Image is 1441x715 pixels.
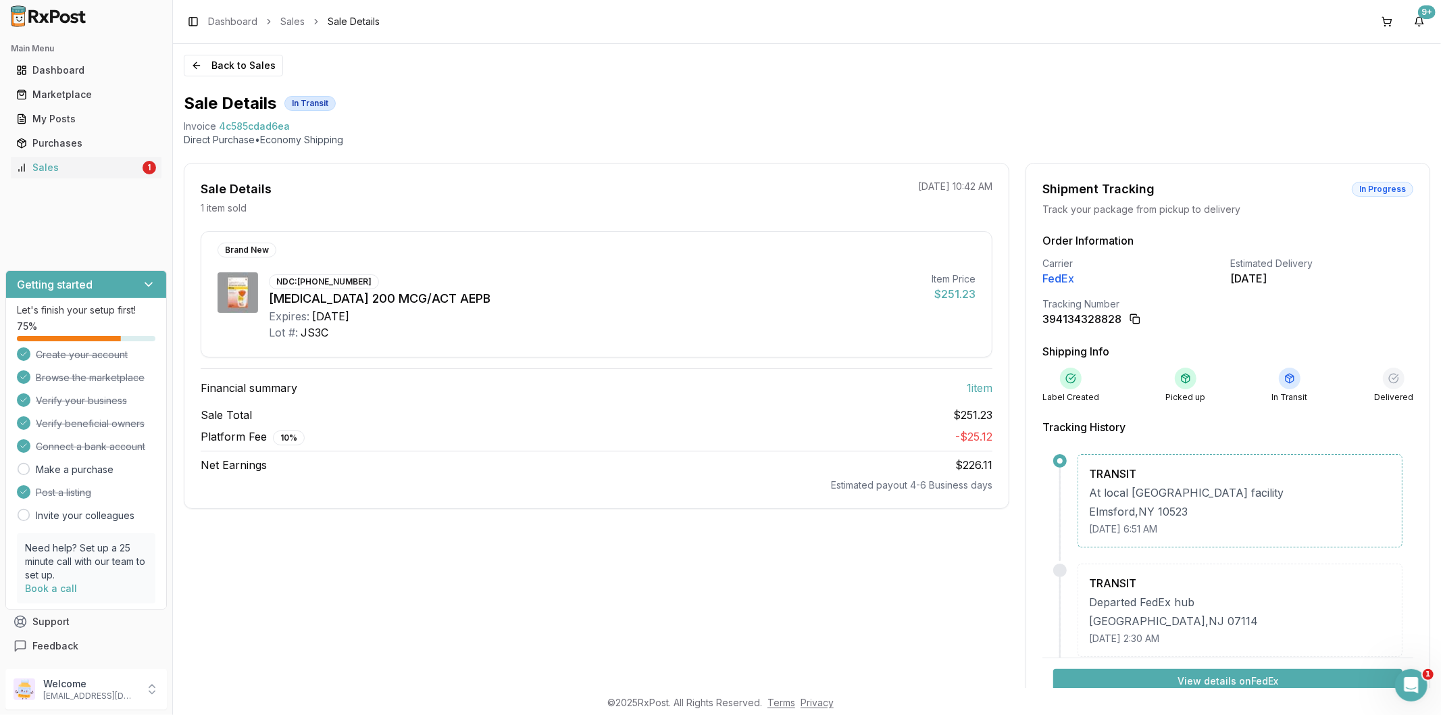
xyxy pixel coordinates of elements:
[32,639,78,653] span: Feedback
[932,272,976,286] div: Item Price
[218,272,258,313] img: Arnuity Ellipta 200 MCG/ACT AEPB
[273,430,305,445] div: 10 %
[201,428,305,445] span: Platform Fee
[301,324,328,341] div: JS3C
[5,157,167,178] button: Sales1
[284,96,336,111] div: In Transit
[16,112,156,126] div: My Posts
[43,677,137,691] p: Welcome
[5,610,167,634] button: Support
[17,276,93,293] h3: Getting started
[11,43,161,54] h2: Main Menu
[1374,392,1413,403] div: Delivered
[184,55,283,76] button: Back to Sales
[1423,669,1434,680] span: 1
[932,286,976,302] div: $251.23
[1042,297,1413,311] div: Tracking Number
[269,308,309,324] div: Expires:
[11,155,161,180] a: Sales1
[1089,613,1391,629] div: [GEOGRAPHIC_DATA] , NJ 07114
[1089,522,1391,536] div: [DATE] 6:51 AM
[11,58,161,82] a: Dashboard
[1042,419,1413,435] h3: Tracking History
[201,407,252,423] span: Sale Total
[25,541,147,582] p: Need help? Set up a 25 minute call with our team to set up.
[1165,392,1205,403] div: Picked up
[1042,180,1155,199] div: Shipment Tracking
[11,131,161,155] a: Purchases
[5,59,167,81] button: Dashboard
[36,417,145,430] span: Verify beneficial owners
[269,289,921,308] div: [MEDICAL_DATA] 200 MCG/ACT AEPB
[14,679,35,700] img: User avatar
[953,407,992,423] span: $251.23
[1042,311,1121,327] div: 394134328828
[201,457,267,473] span: Net Earnings
[36,463,113,476] a: Make a purchase
[143,161,156,174] div: 1
[36,371,145,385] span: Browse the marketplace
[208,15,380,28] nav: breadcrumb
[280,15,305,28] a: Sales
[184,120,216,133] div: Invoice
[184,133,1430,147] p: Direct Purchase • Economy Shipping
[269,324,298,341] div: Lot #:
[36,348,128,362] span: Create your account
[5,84,167,105] button: Marketplace
[955,430,992,443] span: - $25.12
[201,201,247,215] p: 1 item sold
[16,137,156,150] div: Purchases
[1089,575,1391,591] div: TRANSIT
[219,120,290,133] span: 4c585cdad6ea
[16,161,140,174] div: Sales
[36,440,145,453] span: Connect a bank account
[1409,11,1430,32] button: 9+
[17,303,155,317] p: Let's finish your setup first!
[5,634,167,658] button: Feedback
[767,697,795,708] a: Terms
[918,180,992,193] p: [DATE] 10:42 AM
[11,107,161,131] a: My Posts
[312,308,349,324] div: [DATE]
[1089,485,1391,501] div: At local [GEOGRAPHIC_DATA] facility
[1053,669,1402,693] button: View details onFedEx
[36,486,91,499] span: Post a listing
[218,243,276,257] div: Brand New
[11,82,161,107] a: Marketplace
[1352,182,1413,197] div: In Progress
[5,132,167,154] button: Purchases
[328,15,380,28] span: Sale Details
[43,691,137,701] p: [EMAIL_ADDRESS][DOMAIN_NAME]
[25,583,77,594] a: Book a call
[1418,5,1436,19] div: 9+
[16,64,156,77] div: Dashboard
[1231,270,1414,287] div: [DATE]
[201,180,272,199] div: Sale Details
[36,394,127,408] span: Verify your business
[955,458,992,472] span: $226.11
[1272,392,1308,403] div: In Transit
[1395,669,1427,701] iframe: Intercom live chat
[36,509,134,522] a: Invite your colleagues
[5,108,167,130] button: My Posts
[967,380,992,396] span: 1 item
[1089,632,1391,645] div: [DATE] 2:30 AM
[1231,257,1414,270] div: Estimated Delivery
[184,93,276,114] h1: Sale Details
[1042,203,1413,216] div: Track your package from pickup to delivery
[1042,232,1413,249] h3: Order Information
[801,697,834,708] a: Privacy
[201,478,992,492] div: Estimated payout 4-6 Business days
[201,380,297,396] span: Financial summary
[208,15,257,28] a: Dashboard
[269,274,379,289] div: NDC: [PHONE_NUMBER]
[1089,466,1391,482] div: TRANSIT
[1089,594,1391,610] div: Departed FedEx hub
[16,88,156,101] div: Marketplace
[1042,270,1225,287] div: FedEx
[17,320,37,333] span: 75 %
[5,5,92,27] img: RxPost Logo
[1042,257,1225,270] div: Carrier
[1042,392,1099,403] div: Label Created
